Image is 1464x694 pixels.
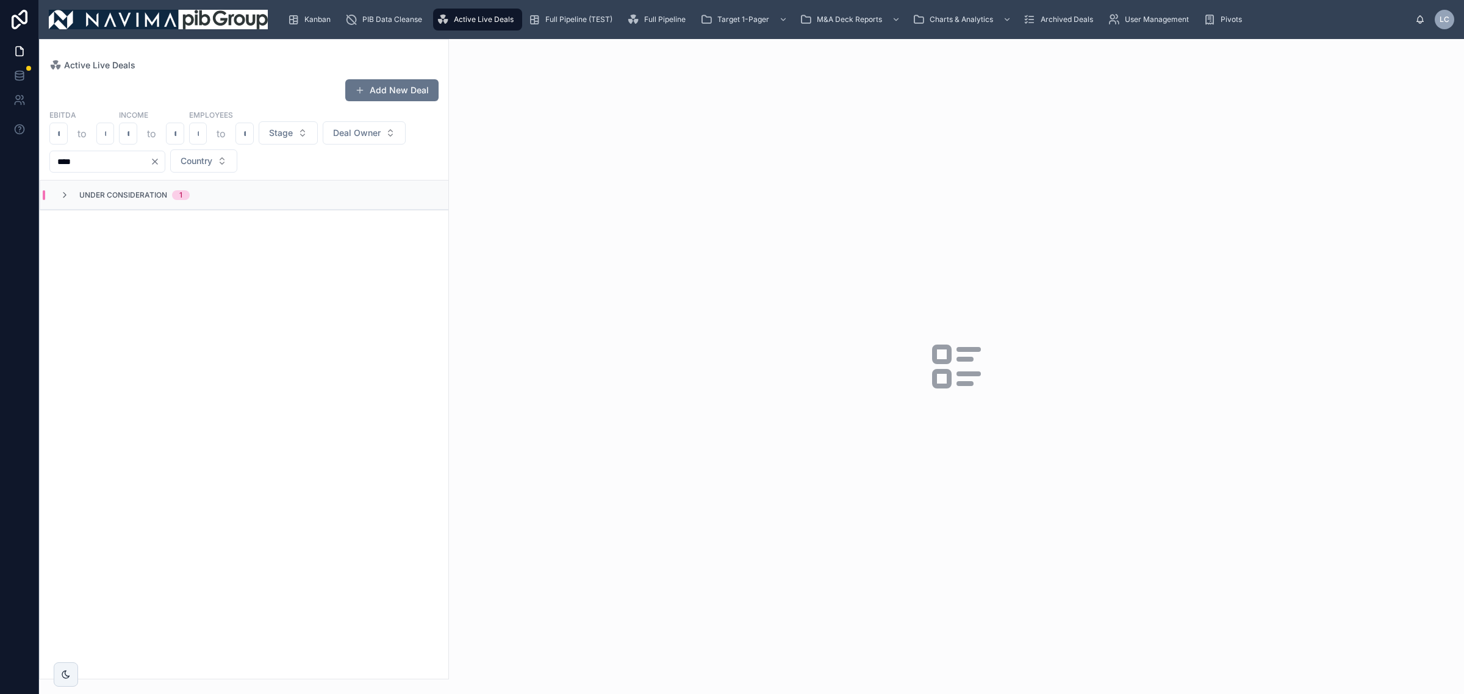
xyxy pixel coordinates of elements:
p: to [77,126,87,141]
p: to [217,126,226,141]
a: User Management [1104,9,1197,30]
p: to [147,126,156,141]
button: Clear [150,157,165,166]
button: Select Button [259,121,318,145]
button: Add New Deal [345,79,439,101]
span: Active Live Deals [64,59,135,71]
label: EBITDA [49,109,76,120]
a: PIB Data Cleanse [342,9,431,30]
a: Target 1-Pager [697,9,794,30]
a: Active Live Deals [433,9,522,30]
a: Charts & Analytics [909,9,1017,30]
span: Deal Owner [333,127,381,139]
span: Active Live Deals [454,15,514,24]
span: Country [181,155,212,167]
label: Employees [189,109,233,120]
span: PIB Data Cleanse [362,15,422,24]
span: M&A Deck Reports [817,15,882,24]
span: Full Pipeline (TEST) [545,15,612,24]
span: Stage [269,127,293,139]
a: Full Pipeline (TEST) [525,9,621,30]
button: Select Button [323,121,406,145]
a: Full Pipeline [623,9,694,30]
span: Charts & Analytics [930,15,993,24]
span: User Management [1125,15,1189,24]
div: 1 [179,190,182,200]
a: Active Live Deals [49,59,135,71]
button: Select Button [170,149,237,173]
a: Kanban [284,9,339,30]
label: Income [119,109,148,120]
span: Under Consideration [79,190,167,200]
span: Kanban [304,15,331,24]
a: M&A Deck Reports [796,9,906,30]
span: Target 1-Pager [717,15,769,24]
div: scrollable content [278,6,1415,33]
a: Archived Deals [1020,9,1102,30]
a: Pivots [1200,9,1250,30]
span: Full Pipeline [644,15,686,24]
span: Pivots [1221,15,1242,24]
img: App logo [49,10,268,29]
span: Archived Deals [1041,15,1093,24]
span: LC [1440,15,1449,24]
